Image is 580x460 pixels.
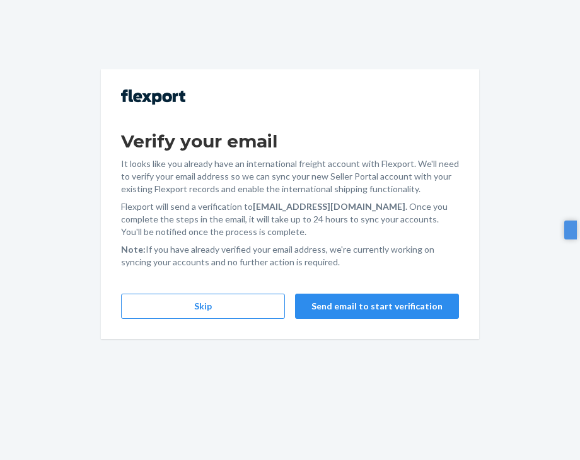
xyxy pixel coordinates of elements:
[121,244,146,255] strong: Note:
[121,200,459,238] p: Flexport will send a verification to . Once you complete the steps in the email, it will take up ...
[253,201,405,212] strong: [EMAIL_ADDRESS][DOMAIN_NAME]
[295,294,459,319] button: Send email to start verification
[121,158,459,195] p: It looks like you already have an international freight account with Flexport. We'll need to veri...
[121,243,459,268] p: If you have already verified your email address, we're currently working on syncing your accounts...
[121,130,459,152] h1: Verify your email
[121,89,185,105] img: Flexport logo
[121,294,285,319] button: Skip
